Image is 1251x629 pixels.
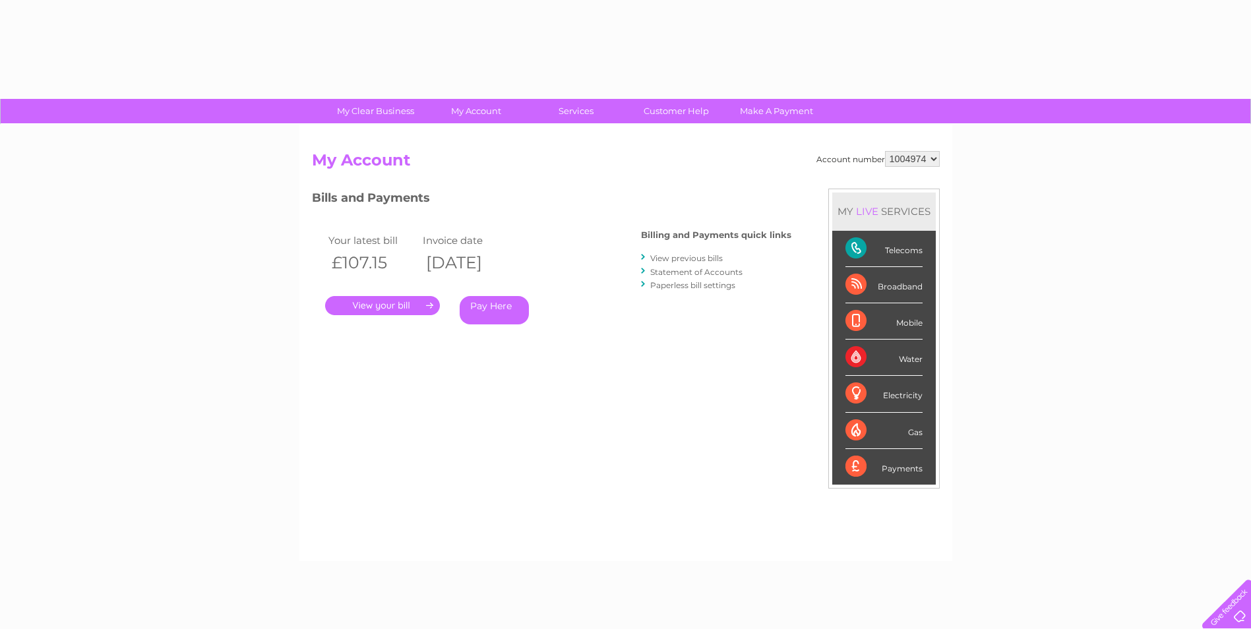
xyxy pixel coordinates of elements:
a: Statement of Accounts [650,267,743,277]
h3: Bills and Payments [312,189,791,212]
a: Customer Help [622,99,731,123]
div: Account number [816,151,940,167]
a: Make A Payment [722,99,831,123]
a: Services [522,99,630,123]
div: Water [845,340,923,376]
a: My Clear Business [321,99,430,123]
div: Gas [845,413,923,449]
div: LIVE [853,205,881,218]
td: Invoice date [419,231,514,249]
a: . [325,296,440,315]
h4: Billing and Payments quick links [641,230,791,240]
a: View previous bills [650,253,723,263]
div: Telecoms [845,231,923,267]
a: My Account [421,99,530,123]
a: Pay Here [460,296,529,324]
th: £107.15 [325,249,420,276]
div: Broadband [845,267,923,303]
div: Electricity [845,376,923,412]
th: [DATE] [419,249,514,276]
td: Your latest bill [325,231,420,249]
h2: My Account [312,151,940,176]
div: MY SERVICES [832,193,936,230]
div: Mobile [845,303,923,340]
div: Payments [845,449,923,485]
a: Paperless bill settings [650,280,735,290]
